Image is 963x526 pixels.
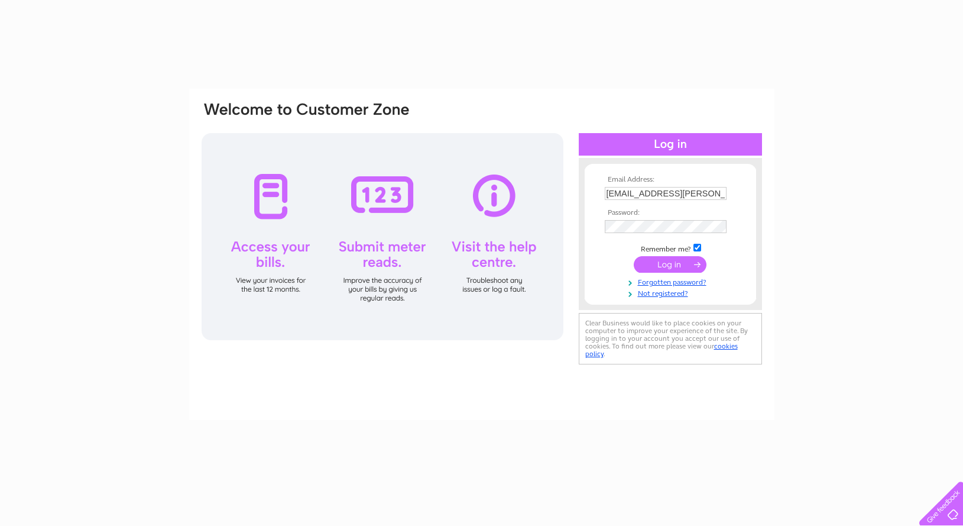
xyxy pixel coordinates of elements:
a: Not registered? [605,287,739,298]
th: Password: [602,209,739,217]
td: Remember me? [602,242,739,254]
a: cookies policy [585,342,738,358]
a: Forgotten password? [605,276,739,287]
th: Email Address: [602,176,739,184]
input: Submit [634,256,706,273]
div: Clear Business would like to place cookies on your computer to improve your experience of the sit... [579,313,762,364]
